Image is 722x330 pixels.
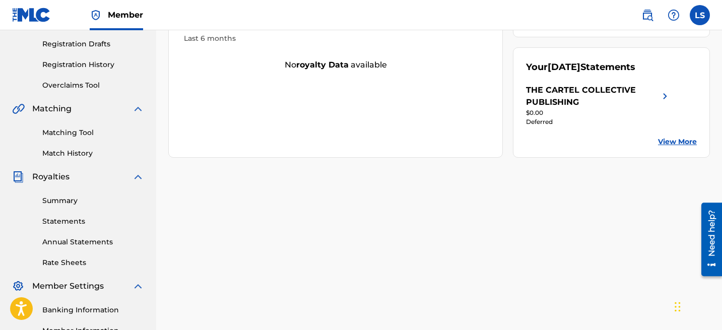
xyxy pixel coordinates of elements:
div: User Menu [690,5,710,25]
div: $0.00 [526,108,671,117]
img: Matching [12,103,25,115]
img: help [668,9,680,21]
a: Registration Drafts [42,39,144,49]
a: Statements [42,216,144,227]
div: Your Statements [526,60,635,74]
iframe: Chat Widget [672,282,722,330]
a: View More [658,137,697,147]
div: Help [664,5,684,25]
img: Top Rightsholder [90,9,102,21]
div: THE CARTEL COLLECTIVE PUBLISHING [526,84,659,108]
a: Matching Tool [42,127,144,138]
div: Drag [675,292,681,322]
a: Summary [42,195,144,206]
a: Annual Statements [42,237,144,247]
a: Banking Information [42,305,144,315]
a: Match History [42,148,144,159]
span: Member [108,9,143,21]
img: expand [132,171,144,183]
span: [DATE] [548,61,580,73]
img: expand [132,103,144,115]
iframe: Resource Center [694,199,722,280]
span: Member Settings [32,280,104,292]
img: Royalties [12,171,24,183]
img: right chevron icon [659,84,671,108]
a: Rate Sheets [42,257,144,268]
img: MLC Logo [12,8,51,22]
img: Member Settings [12,280,24,292]
strong: royalty data [296,60,349,70]
div: Deferred [526,117,671,126]
a: Overclaims Tool [42,80,144,91]
span: Matching [32,103,72,115]
div: No available [169,59,502,71]
img: search [641,9,653,21]
div: Last 6 months [184,33,487,44]
a: THE CARTEL COLLECTIVE PUBLISHINGright chevron icon$0.00Deferred [526,84,671,126]
img: expand [132,280,144,292]
a: Registration History [42,59,144,70]
a: Public Search [637,5,658,25]
span: Royalties [32,171,70,183]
